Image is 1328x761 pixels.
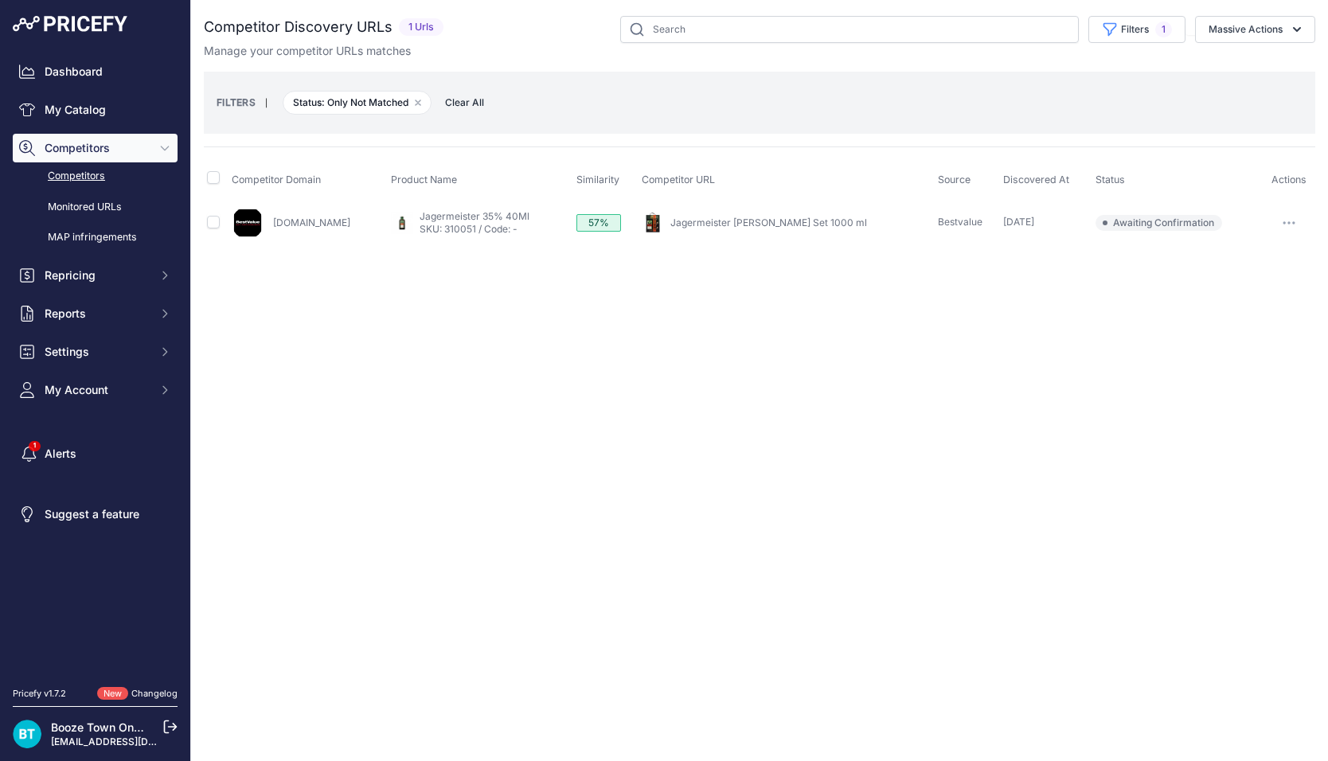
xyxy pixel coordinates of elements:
[13,193,178,221] a: Monitored URLs
[437,95,492,111] button: Clear All
[45,344,149,360] span: Settings
[45,140,149,156] span: Competitors
[13,57,178,86] a: Dashboard
[420,210,529,222] a: Jagermeister 35% 40Ml
[1003,174,1069,185] span: Discovered At
[1096,174,1125,185] span: Status
[51,720,153,734] a: Booze Town Online
[13,261,178,290] button: Repricing
[670,217,867,228] a: Jagermeister [PERSON_NAME] Set 1000 ml
[399,18,443,37] span: 1 Urls
[13,16,127,32] img: Pricefy Logo
[283,91,432,115] span: Status: Only Not Matched
[204,43,411,59] p: Manage your competitor URLs matches
[642,174,715,185] span: Competitor URL
[232,174,321,185] span: Competitor Domain
[13,687,66,701] div: Pricefy v1.7.2
[620,16,1079,43] input: Search
[1271,174,1307,185] span: Actions
[1003,216,1034,228] span: [DATE]
[576,174,619,185] span: Similarity
[13,376,178,404] button: My Account
[13,134,178,162] button: Competitors
[45,267,149,283] span: Repricing
[576,214,621,232] div: 57%
[256,98,277,107] small: |
[97,687,128,701] span: New
[13,224,178,252] a: MAP infringements
[51,736,217,747] a: [EMAIL_ADDRESS][DOMAIN_NAME]
[273,217,350,228] a: [DOMAIN_NAME]
[13,57,178,668] nav: Sidebar
[131,688,178,699] a: Changelog
[1195,16,1315,43] button: Massive Actions
[204,16,393,38] h2: Competitor Discovery URLs
[45,382,149,398] span: My Account
[391,174,457,185] span: Product Name
[45,306,149,322] span: Reports
[13,338,178,366] button: Settings
[13,500,178,529] a: Suggest a feature
[13,162,178,190] a: Competitors
[420,223,518,235] a: SKU: 310051 / Code: -
[13,439,178,468] a: Alerts
[217,96,256,108] small: FILTERS
[1088,16,1185,43] button: Filters1
[13,299,178,328] button: Reports
[938,216,982,228] span: Bestvalue
[13,96,178,124] a: My Catalog
[1096,215,1222,231] span: Awaiting Confirmation
[1155,21,1172,37] span: 1
[938,174,971,185] span: Source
